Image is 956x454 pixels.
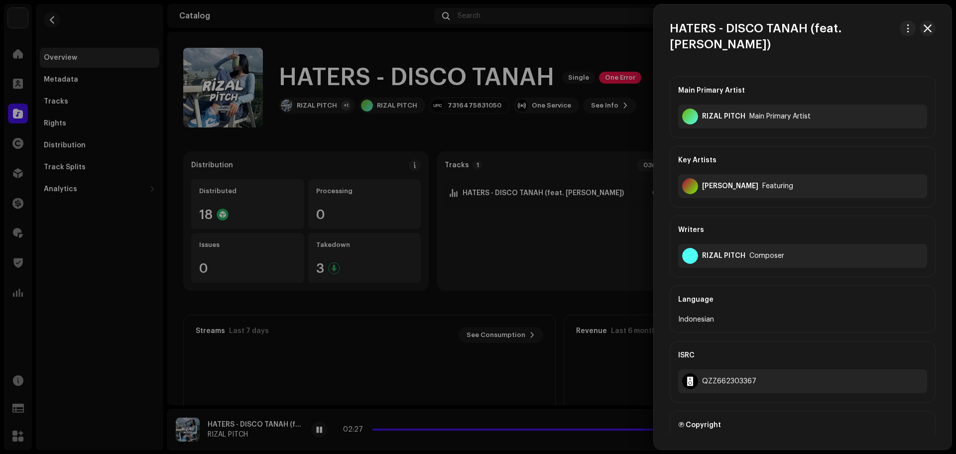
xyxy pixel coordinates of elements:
[702,377,756,385] div: QZZ662303367
[678,146,927,174] div: Key Artists
[762,182,793,190] div: Featuring
[749,113,811,120] div: Main Primary Artist
[678,286,927,314] div: Language
[678,341,927,369] div: ISRC
[749,252,784,260] div: Composer
[678,411,927,439] div: Ⓟ Copyright
[678,216,927,244] div: Writers
[702,252,745,260] div: RIZAL PITCH
[678,77,927,105] div: Main Primary Artist
[702,113,745,120] div: RIZAL PITCH
[702,182,758,190] div: ARYA PRASETYA
[670,20,896,52] h3: HATERS - DISCO TANAH (feat. [PERSON_NAME])
[678,314,927,326] div: Indonesian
